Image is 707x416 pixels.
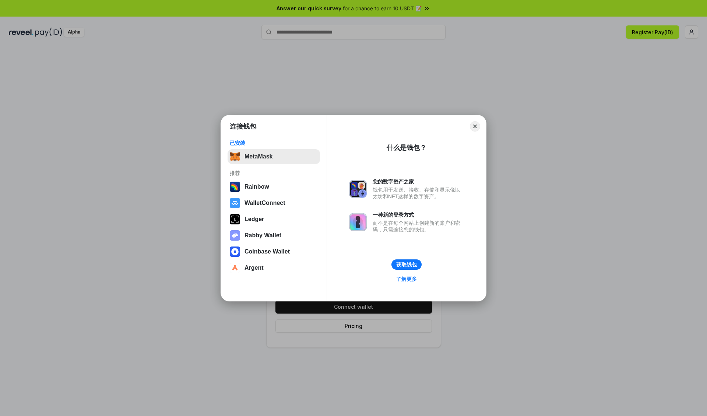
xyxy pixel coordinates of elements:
[230,198,240,208] img: svg+xml,%3Csvg%20width%3D%2228%22%20height%3D%2228%22%20viewBox%3D%220%200%2028%2028%22%20fill%3D...
[228,244,320,259] button: Coinbase Wallet
[396,261,417,268] div: 获取钱包
[349,180,367,198] img: svg+xml,%3Csvg%20xmlns%3D%22http%3A%2F%2Fwww.w3.org%2F2000%2Fsvg%22%20fill%3D%22none%22%20viewBox...
[349,213,367,231] img: svg+xml,%3Csvg%20xmlns%3D%22http%3A%2F%2Fwww.w3.org%2F2000%2Fsvg%22%20fill%3D%22none%22%20viewBox...
[230,230,240,241] img: svg+xml,%3Csvg%20xmlns%3D%22http%3A%2F%2Fwww.w3.org%2F2000%2Fsvg%22%20fill%3D%22none%22%20viewBox...
[228,149,320,164] button: MetaMask
[470,121,480,132] button: Close
[245,216,264,223] div: Ledger
[230,151,240,162] img: svg+xml,%3Csvg%20fill%3D%22none%22%20height%3D%2233%22%20viewBox%3D%220%200%2035%2033%22%20width%...
[245,265,264,271] div: Argent
[245,248,290,255] div: Coinbase Wallet
[230,182,240,192] img: svg+xml,%3Csvg%20width%3D%22120%22%20height%3D%22120%22%20viewBox%3D%220%200%20120%20120%22%20fil...
[387,143,426,152] div: 什么是钱包？
[245,183,269,190] div: Rainbow
[230,170,318,176] div: 推荐
[228,196,320,210] button: WalletConnect
[373,178,464,185] div: 您的数字资产之家
[391,259,422,270] button: 获取钱包
[228,228,320,243] button: Rabby Wallet
[373,212,464,218] div: 一种新的登录方式
[230,263,240,273] img: svg+xml,%3Csvg%20width%3D%2228%22%20height%3D%2228%22%20viewBox%3D%220%200%2028%2028%22%20fill%3D...
[396,276,417,282] div: 了解更多
[373,186,464,200] div: 钱包用于发送、接收、存储和显示像以太坊和NFT这样的数字资产。
[228,179,320,194] button: Rainbow
[245,153,272,160] div: MetaMask
[373,220,464,233] div: 而不是在每个网站上创建新的账户和密码，只需连接您的钱包。
[392,274,421,284] a: 了解更多
[245,232,281,239] div: Rabby Wallet
[230,214,240,224] img: svg+xml,%3Csvg%20xmlns%3D%22http%3A%2F%2Fwww.w3.org%2F2000%2Fsvg%22%20width%3D%2228%22%20height%3...
[228,261,320,275] button: Argent
[230,247,240,257] img: svg+xml,%3Csvg%20width%3D%2228%22%20height%3D%2228%22%20viewBox%3D%220%200%2028%2028%22%20fill%3D...
[228,212,320,227] button: Ledger
[230,140,318,146] div: 已安装
[245,200,285,206] div: WalletConnect
[230,122,256,131] h1: 连接钱包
